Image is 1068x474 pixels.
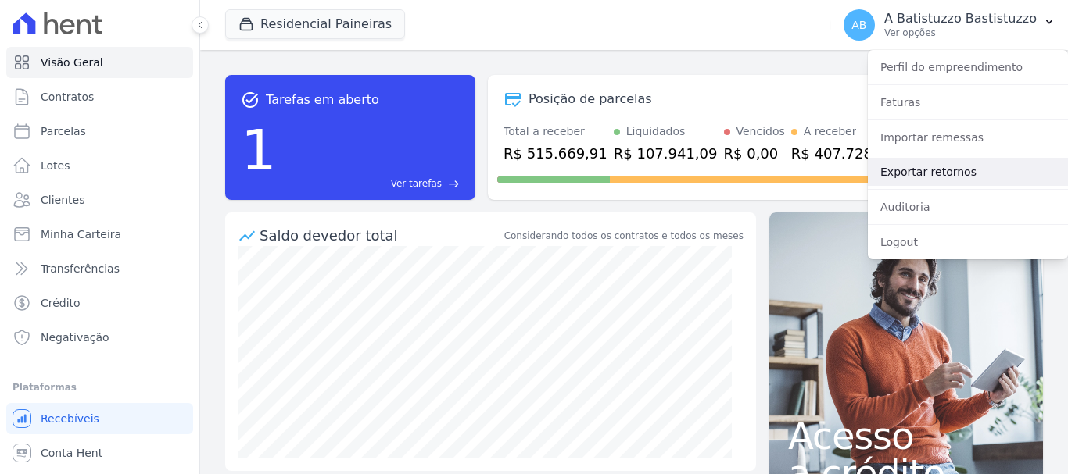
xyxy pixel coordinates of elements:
span: Acesso [788,417,1024,454]
a: Negativação [6,322,193,353]
button: AB A Batistuzzo Bastistuzzo Ver opções [831,3,1068,47]
div: R$ 107.941,09 [614,143,718,164]
a: Crédito [6,287,193,319]
span: Contratos [41,89,94,105]
div: 1 [241,109,277,191]
span: Transferências [41,261,120,276]
span: Tarefas em aberto [266,91,379,109]
div: Considerando todos os contratos e todos os meses [504,229,744,243]
a: Lotes [6,150,193,181]
div: R$ 515.669,91 [504,143,607,164]
a: Importar remessas [868,123,1068,151]
span: Conta Hent [41,445,102,461]
span: Lotes [41,158,70,173]
div: Vencidos [736,123,785,140]
a: Ver tarefas east [283,176,460,191]
div: R$ 407.728,82 [791,143,895,164]
span: Ver tarefas [391,176,442,191]
span: Crédito [41,295,81,311]
a: Minha Carteira [6,219,193,250]
span: Parcelas [41,123,86,139]
button: Residencial Paineiras [225,9,405,39]
div: Plataformas [13,378,187,397]
div: Total a receber [504,123,607,140]
a: Auditoria [868,193,1068,221]
div: A receber [804,123,857,140]
a: Conta Hent [6,437,193,469]
a: Parcelas [6,116,193,147]
a: Logout [868,228,1068,256]
span: task_alt [241,91,260,109]
a: Recebíveis [6,403,193,434]
a: Exportar retornos [868,158,1068,186]
p: A Batistuzzo Bastistuzzo [884,11,1037,27]
span: Recebíveis [41,411,99,426]
span: AB [851,20,866,30]
span: Negativação [41,330,109,345]
div: Posição de parcelas [529,90,652,109]
a: Perfil do empreendimento [868,53,1068,81]
div: Liquidados [626,123,686,140]
a: Transferências [6,253,193,284]
a: Faturas [868,88,1068,116]
p: Ver opções [884,27,1037,39]
a: Visão Geral [6,47,193,78]
span: east [448,178,460,190]
span: Clientes [41,192,84,208]
span: Visão Geral [41,55,103,70]
div: R$ 0,00 [724,143,785,164]
span: Minha Carteira [41,226,121,242]
a: Contratos [6,81,193,112]
a: Clientes [6,184,193,216]
div: Saldo devedor total [260,225,501,246]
